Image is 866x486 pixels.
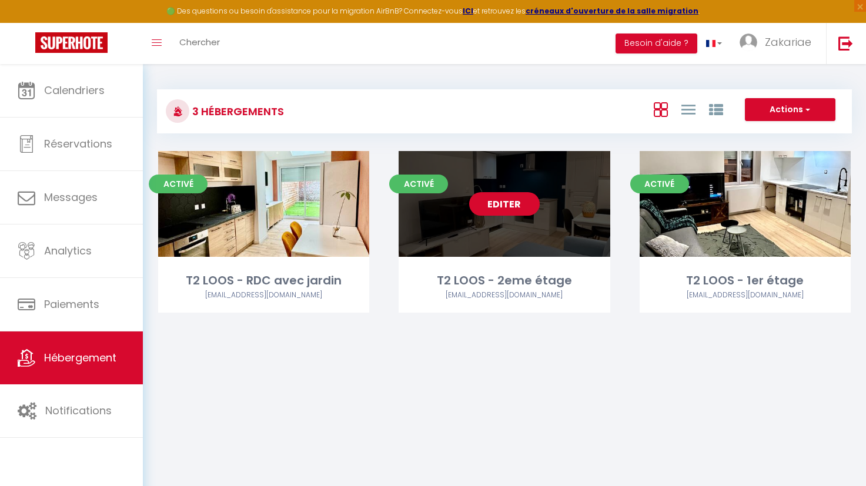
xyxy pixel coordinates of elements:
span: Paiements [44,297,99,311]
a: créneaux d'ouverture de la salle migration [526,6,698,16]
span: Activé [389,175,448,193]
img: logout [838,36,853,51]
div: T2 LOOS - RDC avec jardin [158,272,369,290]
a: Vue en Liste [681,99,696,119]
div: Airbnb [399,290,610,301]
span: Calendriers [44,83,105,98]
div: T2 LOOS - 1er étage [640,272,851,290]
a: Vue par Groupe [709,99,723,119]
img: ... [740,33,757,51]
span: Activé [630,175,689,193]
a: Chercher [170,23,229,64]
h3: 3 Hébergements [189,98,284,125]
div: Airbnb [640,290,851,301]
img: Super Booking [35,32,108,53]
div: T2 LOOS - 2eme étage [399,272,610,290]
button: Besoin d'aide ? [616,33,697,53]
div: Airbnb [158,290,369,301]
span: Analytics [44,243,92,258]
span: Messages [44,190,98,205]
span: Notifications [45,403,112,418]
a: ICI [463,6,473,16]
span: Activé [149,175,208,193]
button: Ouvrir le widget de chat LiveChat [9,5,45,40]
button: Actions [745,98,835,122]
span: Zakariae [765,35,811,49]
a: Editer [469,192,540,216]
span: Chercher [179,36,220,48]
span: Hébergement [44,350,116,365]
span: Réservations [44,136,112,151]
a: ... Zakariae [731,23,826,64]
a: Vue en Box [654,99,668,119]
